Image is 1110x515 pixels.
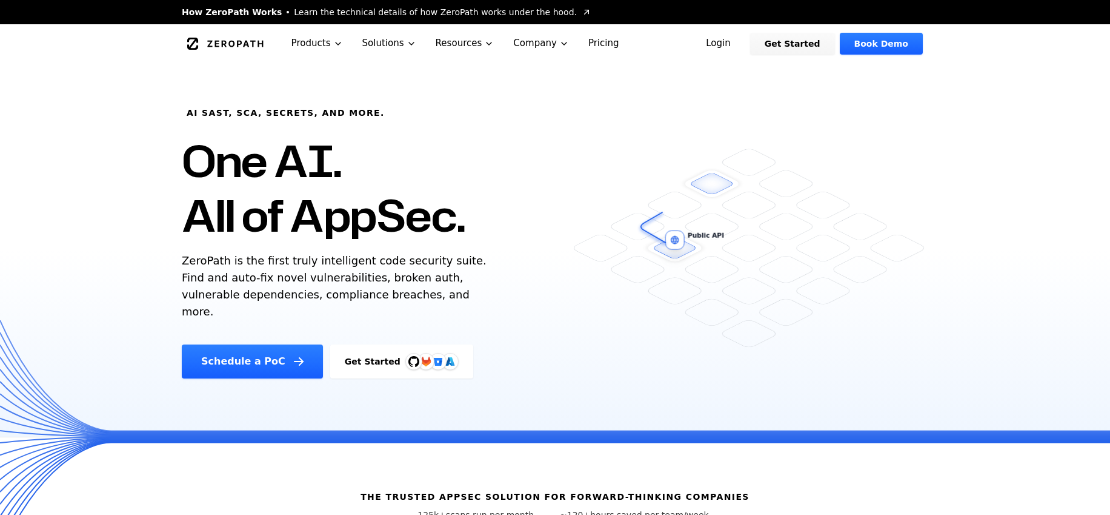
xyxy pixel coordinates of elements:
h6: The Trusted AppSec solution for forward-thinking companies [361,491,749,503]
button: Products [282,24,353,62]
button: Company [503,24,579,62]
p: ZeroPath is the first truly intelligent code security suite. Find and auto-fix novel vulnerabilit... [182,252,492,320]
span: Learn the technical details of how ZeroPath works under the hood. [294,6,577,18]
img: Azure [445,357,455,366]
a: Get StartedGitHubGitLabAzure [330,345,473,379]
h6: AI SAST, SCA, Secrets, and more. [187,107,385,119]
button: Resources [426,24,504,62]
a: How ZeroPath WorksLearn the technical details of how ZeroPath works under the hood. [182,6,591,18]
nav: Global [167,24,943,62]
button: Solutions [353,24,426,62]
a: Login [691,33,745,55]
h1: One AI. All of AppSec. [182,133,465,243]
svg: Bitbucket [431,355,445,368]
a: Get Started [750,33,835,55]
a: Schedule a PoC [182,345,323,379]
span: How ZeroPath Works [182,6,282,18]
a: Pricing [579,24,629,62]
a: Book Demo [840,33,923,55]
img: GitLab [414,349,438,374]
img: GitHub [408,356,419,367]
